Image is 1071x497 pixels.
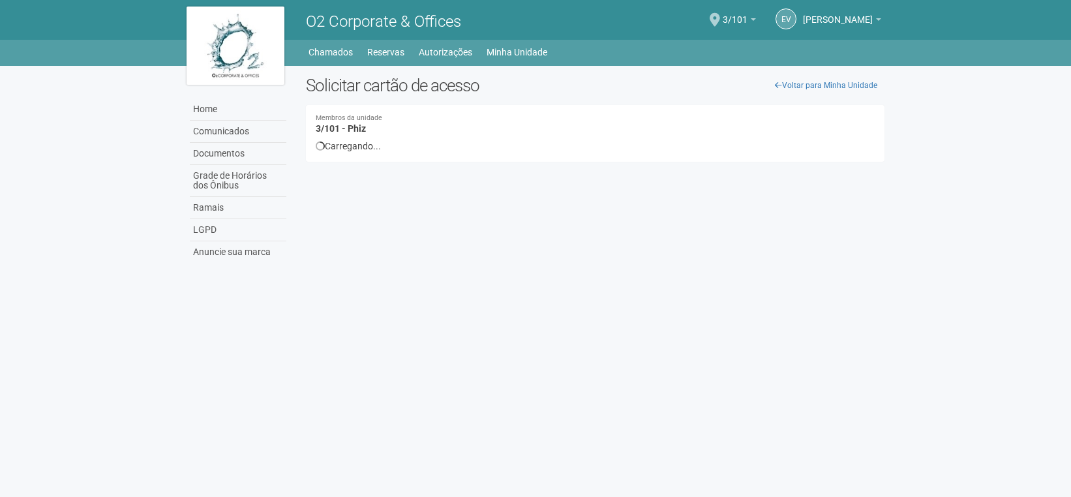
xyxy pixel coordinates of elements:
h2: Solicitar cartão de acesso [306,76,884,95]
small: Membros da unidade [316,115,875,122]
span: Eduany Vidal [803,2,873,25]
a: Autorizações [419,43,472,61]
a: Reservas [367,43,404,61]
a: Minha Unidade [487,43,547,61]
h4: 3/101 - Phiz [316,115,875,134]
a: EV [776,8,796,29]
a: Documentos [190,143,286,165]
a: 3/101 [723,16,756,27]
a: Chamados [309,43,353,61]
a: LGPD [190,219,286,241]
a: Ramais [190,197,286,219]
a: Comunicados [190,121,286,143]
img: logo.jpg [187,7,284,85]
div: Carregando... [316,140,875,152]
a: Grade de Horários dos Ônibus [190,165,286,197]
span: O2 Corporate & Offices [306,12,461,31]
span: 3/101 [723,2,747,25]
a: [PERSON_NAME] [803,16,881,27]
a: Home [190,98,286,121]
a: Anuncie sua marca [190,241,286,263]
a: Voltar para Minha Unidade [768,76,884,95]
